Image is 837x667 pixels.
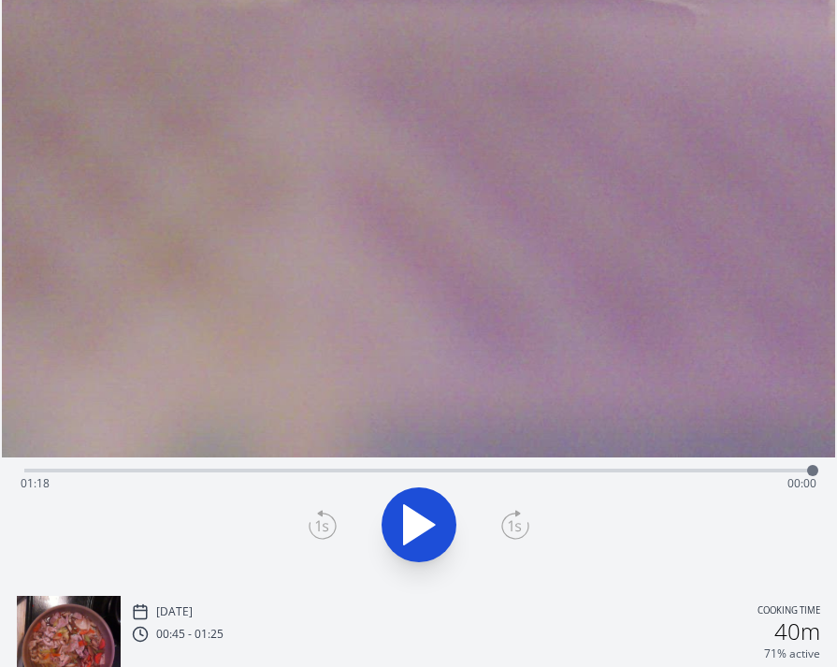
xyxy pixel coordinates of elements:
span: 00:00 [787,475,816,491]
p: [DATE] [156,604,193,619]
span: 01:18 [21,475,50,491]
p: 71% active [764,646,820,661]
p: 00:45 - 01:25 [156,627,224,642]
p: Cooking time [758,603,820,620]
h2: 40m [774,620,820,643]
